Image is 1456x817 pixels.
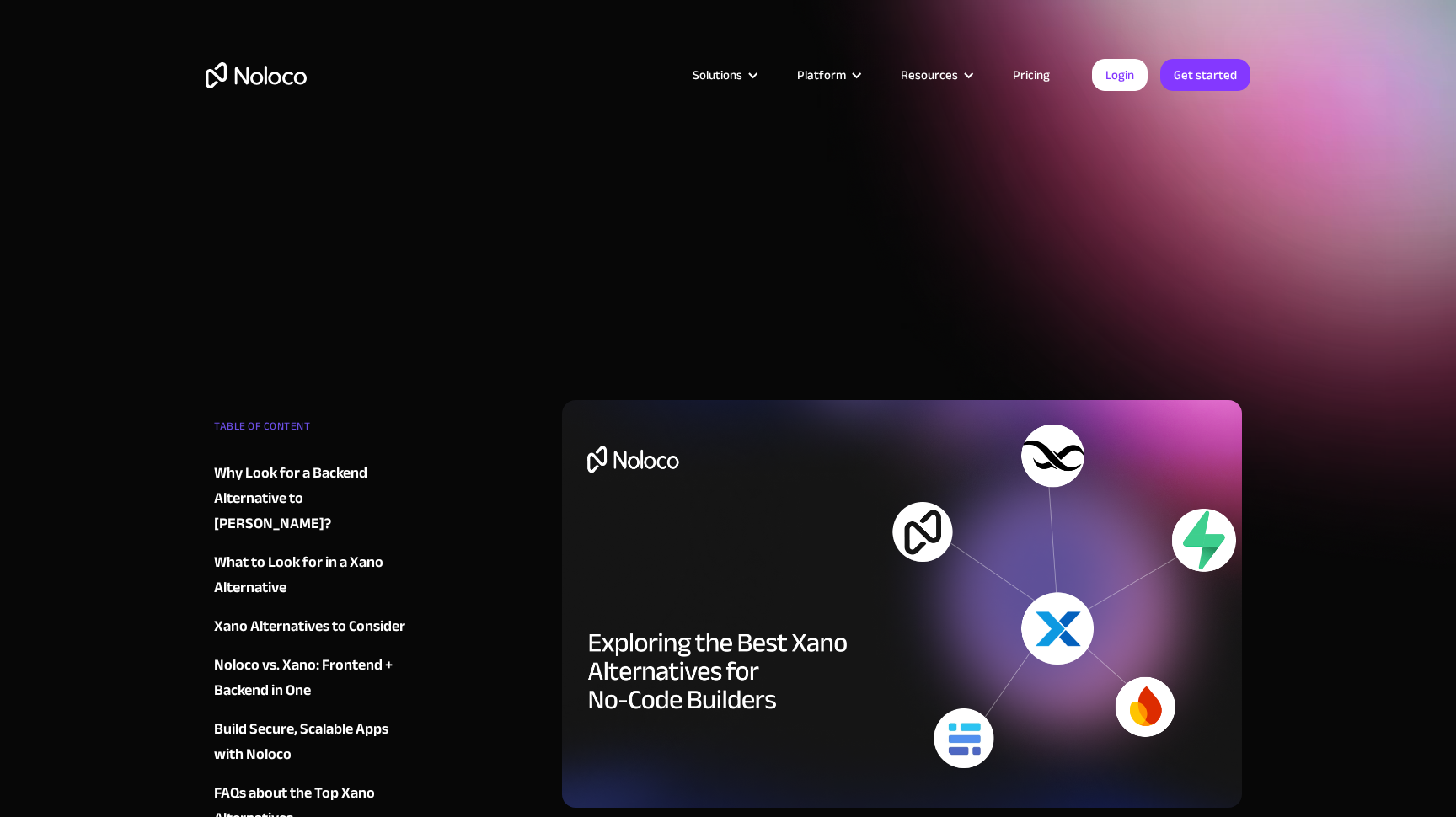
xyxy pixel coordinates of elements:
[214,717,418,767] a: Build Secure, Scalable Apps with Noloco
[797,64,846,86] div: Platform
[901,64,958,86] div: Resources
[214,653,418,703] a: Noloco vs. Xano: Frontend + Backend in One
[776,64,880,86] div: Platform
[214,550,418,601] a: What to Look for in a Xano Alternative
[693,64,742,86] div: Solutions
[992,64,1071,86] a: Pricing
[214,461,418,537] a: Why Look for a Backend Alternative to [PERSON_NAME]?
[214,614,405,639] div: Xano Alternatives to Consider
[1160,59,1250,91] a: Get started
[1092,59,1148,91] a: Login
[214,414,418,447] div: TABLE OF CONTENT
[214,614,418,639] a: Xano Alternatives to Consider
[672,64,776,86] div: Solutions
[206,62,307,88] a: home
[880,64,992,86] div: Resources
